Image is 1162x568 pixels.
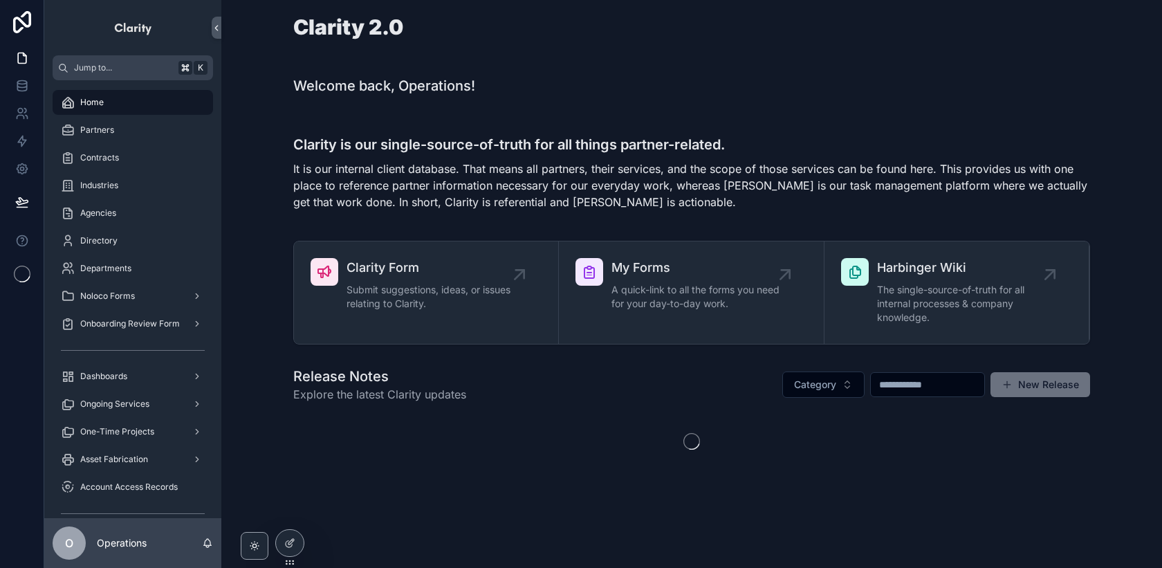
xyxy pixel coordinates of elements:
[53,55,213,80] button: Jump to...K
[990,372,1090,397] button: New Release
[80,371,127,382] span: Dashboards
[53,228,213,253] a: Directory
[97,536,147,550] p: Operations
[293,134,1090,155] h3: Clarity is our single-source-of-truth for all things partner-related.
[44,80,221,518] div: scrollable content
[80,180,118,191] span: Industries
[611,258,784,277] span: My Forms
[80,97,104,108] span: Home
[113,17,153,39] img: App logo
[53,311,213,336] a: Onboarding Review Form
[53,284,213,309] a: Noloco Forms
[80,318,180,329] span: Onboarding Review Form
[80,125,114,136] span: Partners
[65,535,73,551] span: O
[559,241,824,344] a: My FormsA quick-link to all the forms you need for your day-to-day work.
[53,90,213,115] a: Home
[80,152,119,163] span: Contracts
[80,208,116,219] span: Agencies
[80,235,118,246] span: Directory
[53,256,213,281] a: Departments
[74,62,173,73] span: Jump to...
[53,392,213,416] a: Ongoing Services
[877,258,1050,277] span: Harbinger Wiki
[53,118,213,143] a: Partners
[782,372,865,398] button: Select Button
[195,62,206,73] span: K
[53,419,213,444] a: One-Time Projects
[53,201,213,226] a: Agencies
[80,482,178,493] span: Account Access Records
[80,426,154,437] span: One-Time Projects
[53,145,213,170] a: Contracts
[294,241,559,344] a: Clarity FormSubmit suggestions, ideas, or issues relating to Clarity.
[824,241,1089,344] a: Harbinger WikiThe single-source-of-truth for all internal processes & company knowledge.
[611,283,784,311] span: A quick-link to all the forms you need for your day-to-day work.
[80,454,148,465] span: Asset Fabrication
[293,367,466,386] h1: Release Notes
[80,263,131,274] span: Departments
[80,398,149,410] span: Ongoing Services
[347,258,519,277] span: Clarity Form
[877,283,1050,324] span: The single-source-of-truth for all internal processes & company knowledge.
[293,76,475,95] h1: Welcome back, Operations!
[53,364,213,389] a: Dashboards
[80,291,135,302] span: Noloco Forms
[53,447,213,472] a: Asset Fabrication
[794,378,836,392] span: Category
[293,17,403,37] h1: Clarity 2.0
[53,173,213,198] a: Industries
[347,283,519,311] span: Submit suggestions, ideas, or issues relating to Clarity.
[53,475,213,500] a: Account Access Records
[293,386,466,403] span: Explore the latest Clarity updates
[293,161,1090,210] p: It is our internal client database. That means all partners, their services, and the scope of tho...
